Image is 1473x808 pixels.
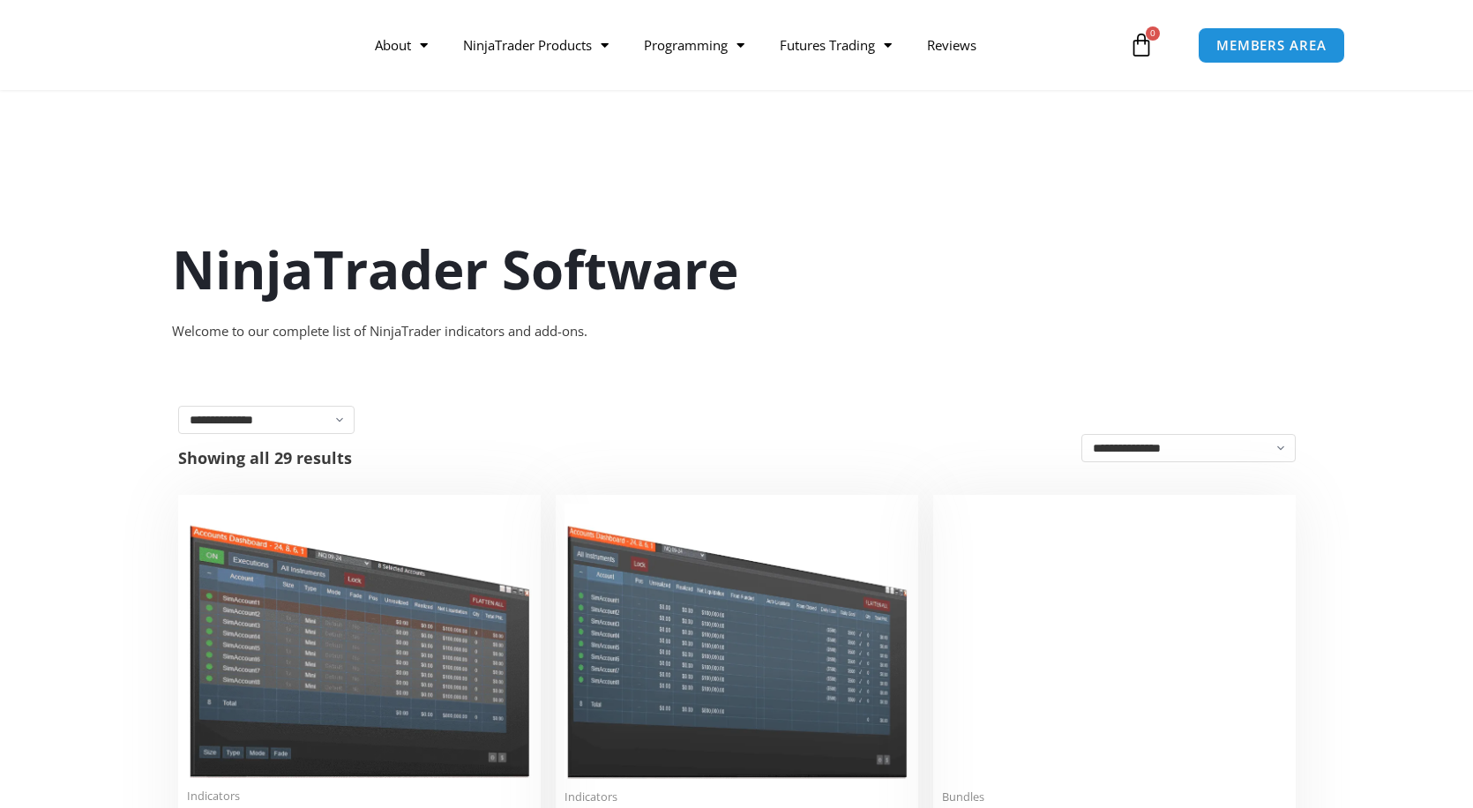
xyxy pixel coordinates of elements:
[942,504,1287,779] img: Accounts Dashboard Suite
[187,789,532,804] span: Indicators
[357,25,1125,65] nav: Menu
[187,504,532,778] img: Duplicate Account Actions
[942,789,1287,804] span: Bundles
[172,319,1301,344] div: Welcome to our complete list of NinjaTrader indicators and add-ons.
[565,789,909,804] span: Indicators
[1198,27,1345,64] a: MEMBERS AREA
[105,13,295,77] img: LogoAI | Affordable Indicators – NinjaTrader
[909,25,994,65] a: Reviews
[178,450,352,466] p: Showing all 29 results
[1103,19,1180,71] a: 0
[357,25,445,65] a: About
[565,504,909,778] img: Account Risk Manager
[1216,39,1327,52] span: MEMBERS AREA
[445,25,626,65] a: NinjaTrader Products
[762,25,909,65] a: Futures Trading
[1146,26,1160,41] span: 0
[626,25,762,65] a: Programming
[172,232,1301,306] h1: NinjaTrader Software
[1081,434,1296,462] select: Shop order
